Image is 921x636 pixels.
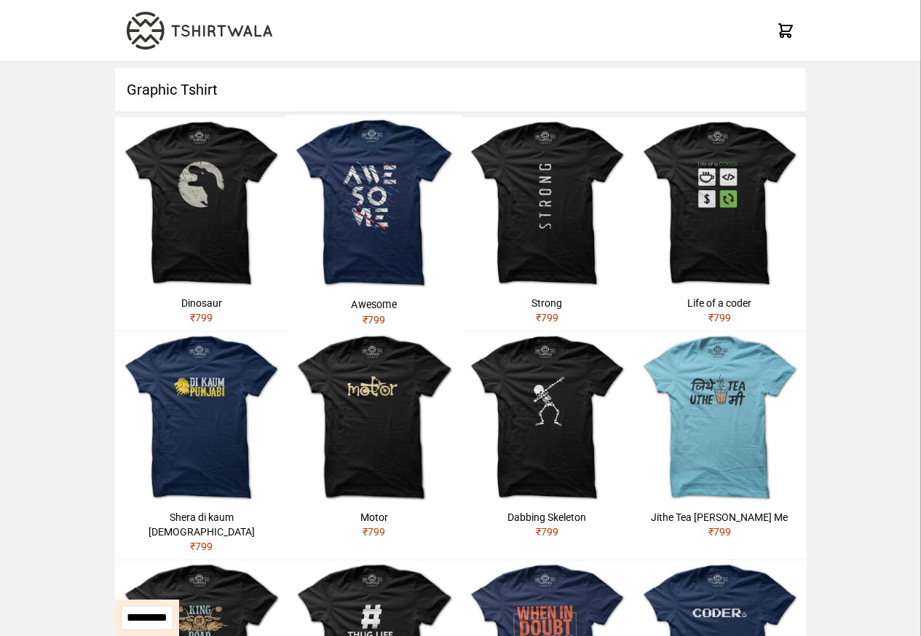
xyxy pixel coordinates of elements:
[633,117,806,290] img: life-of-a-coder.jpg
[461,331,633,545] a: Dabbing Skeleton₹799
[639,296,800,310] div: Life of a coder
[293,510,454,525] div: Motor
[363,526,385,538] span: ₹ 799
[286,115,462,333] a: Awesome₹799
[115,331,288,504] img: shera-di-kaum-punjabi-1.jpg
[288,331,460,545] a: Motor₹799
[633,331,806,504] img: jithe-tea-uthe-me.jpg
[461,117,633,290] img: strong.jpg
[467,296,628,310] div: Strong
[121,510,282,539] div: Shera di kaum [DEMOGRAPHIC_DATA]
[363,313,386,325] span: ₹ 799
[461,117,633,331] a: Strong₹799
[190,312,213,323] span: ₹ 799
[639,510,800,525] div: Jithe Tea [PERSON_NAME] Me
[708,526,731,538] span: ₹ 799
[288,331,460,504] img: motor.jpg
[286,115,462,291] img: awesome.jpg
[292,297,456,312] div: Awesome
[115,117,288,290] img: dinosaur.jpg
[467,510,628,525] div: Dabbing Skeleton
[121,296,282,310] div: Dinosaur
[708,312,731,323] span: ₹ 799
[633,117,806,331] a: Life of a coder₹799
[190,541,213,552] span: ₹ 799
[536,526,558,538] span: ₹ 799
[115,117,288,331] a: Dinosaur₹799
[461,331,633,504] img: skeleton-dabbing.jpg
[633,331,806,545] a: Jithe Tea [PERSON_NAME] Me₹799
[127,12,272,50] img: TW-LOGO-400-104.png
[115,68,806,111] h1: Graphic Tshirt
[115,331,288,560] a: Shera di kaum [DEMOGRAPHIC_DATA]₹799
[536,312,558,323] span: ₹ 799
